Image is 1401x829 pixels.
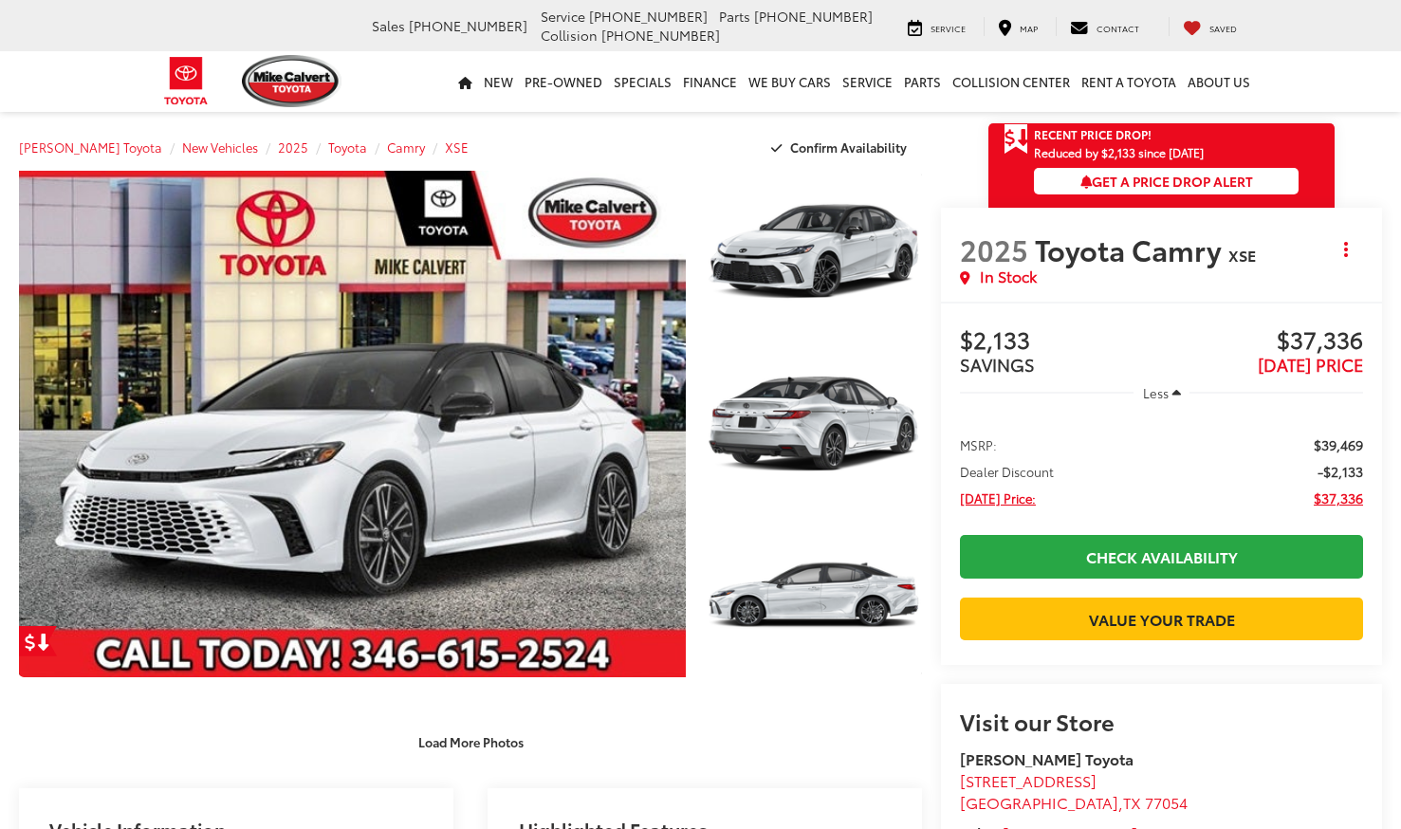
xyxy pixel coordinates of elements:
[960,791,1118,813] span: [GEOGRAPHIC_DATA]
[960,435,997,454] span: MSRP:
[151,50,222,112] img: Toyota
[452,51,478,112] a: Home
[704,169,924,334] img: 2025 Toyota Camry XSE
[1080,172,1253,191] span: Get a Price Drop Alert
[1330,232,1363,266] button: Actions
[707,343,922,506] a: Expand Photo 2
[372,16,405,35] span: Sales
[960,462,1054,481] span: Dealer Discount
[790,138,907,156] span: Confirm Availability
[1182,51,1256,112] a: About Us
[19,626,57,656] a: Get Price Drop Alert
[1020,22,1038,34] span: Map
[960,229,1028,269] span: 2025
[960,327,1161,356] span: $2,133
[960,769,1188,813] a: [STREET_ADDRESS] [GEOGRAPHIC_DATA],TX 77054
[980,266,1037,287] span: In Stock
[960,535,1363,578] a: Check Availability
[761,131,923,164] button: Confirm Availability
[984,17,1052,36] a: Map
[1314,435,1363,454] span: $39,469
[931,22,966,34] span: Service
[1162,327,1363,356] span: $37,336
[1035,229,1228,269] span: Toyota Camry
[1145,791,1188,813] span: 77054
[601,26,720,45] span: [PHONE_NUMBER]
[704,513,924,678] img: 2025 Toyota Camry XSE
[387,138,425,156] a: Camry
[278,138,308,156] a: 2025
[1143,384,1169,401] span: Less
[182,138,258,156] a: New Vehicles
[541,7,585,26] span: Service
[837,51,898,112] a: Service
[719,7,750,26] span: Parts
[19,138,162,156] a: [PERSON_NAME] Toyota
[242,55,342,107] img: Mike Calvert Toyota
[608,51,677,112] a: Specials
[704,341,924,507] img: 2025 Toyota Camry XSE
[12,169,692,678] img: 2025 Toyota Camry XSE
[894,17,980,36] a: Service
[1076,51,1182,112] a: Rent a Toyota
[1004,123,1028,156] span: Get Price Drop Alert
[541,26,598,45] span: Collision
[1228,244,1256,266] span: XSE
[328,138,367,156] a: Toyota
[19,171,686,677] a: Expand Photo 0
[960,769,1097,791] span: [STREET_ADDRESS]
[743,51,837,112] a: WE BUY CARS
[960,709,1363,733] h2: Visit our Store
[445,138,469,156] a: XSE
[754,7,873,26] span: [PHONE_NUMBER]
[1034,126,1152,142] span: Recent Price Drop!
[960,598,1363,640] a: Value Your Trade
[1318,462,1363,481] span: -$2,133
[1134,376,1190,410] button: Less
[409,16,527,35] span: [PHONE_NUMBER]
[1123,791,1141,813] span: TX
[1314,488,1363,507] span: $37,336
[947,51,1076,112] a: Collision Center
[1344,242,1348,257] span: dropdown dots
[960,791,1188,813] span: ,
[960,488,1036,507] span: [DATE] Price:
[589,7,708,26] span: [PHONE_NUMBER]
[1097,22,1139,34] span: Contact
[988,123,1335,146] a: Get Price Drop Alert Recent Price Drop!
[1169,17,1251,36] a: My Saved Vehicles
[960,747,1134,769] strong: [PERSON_NAME] Toyota
[707,171,922,333] a: Expand Photo 1
[519,51,608,112] a: Pre-Owned
[707,515,922,677] a: Expand Photo 3
[1056,17,1153,36] a: Contact
[677,51,743,112] a: Finance
[960,352,1035,377] span: SAVINGS
[898,51,947,112] a: Parts
[1209,22,1237,34] span: Saved
[1258,352,1363,377] span: [DATE] PRICE
[478,51,519,112] a: New
[405,726,537,759] button: Load More Photos
[1034,146,1299,158] span: Reduced by $2,133 since [DATE]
